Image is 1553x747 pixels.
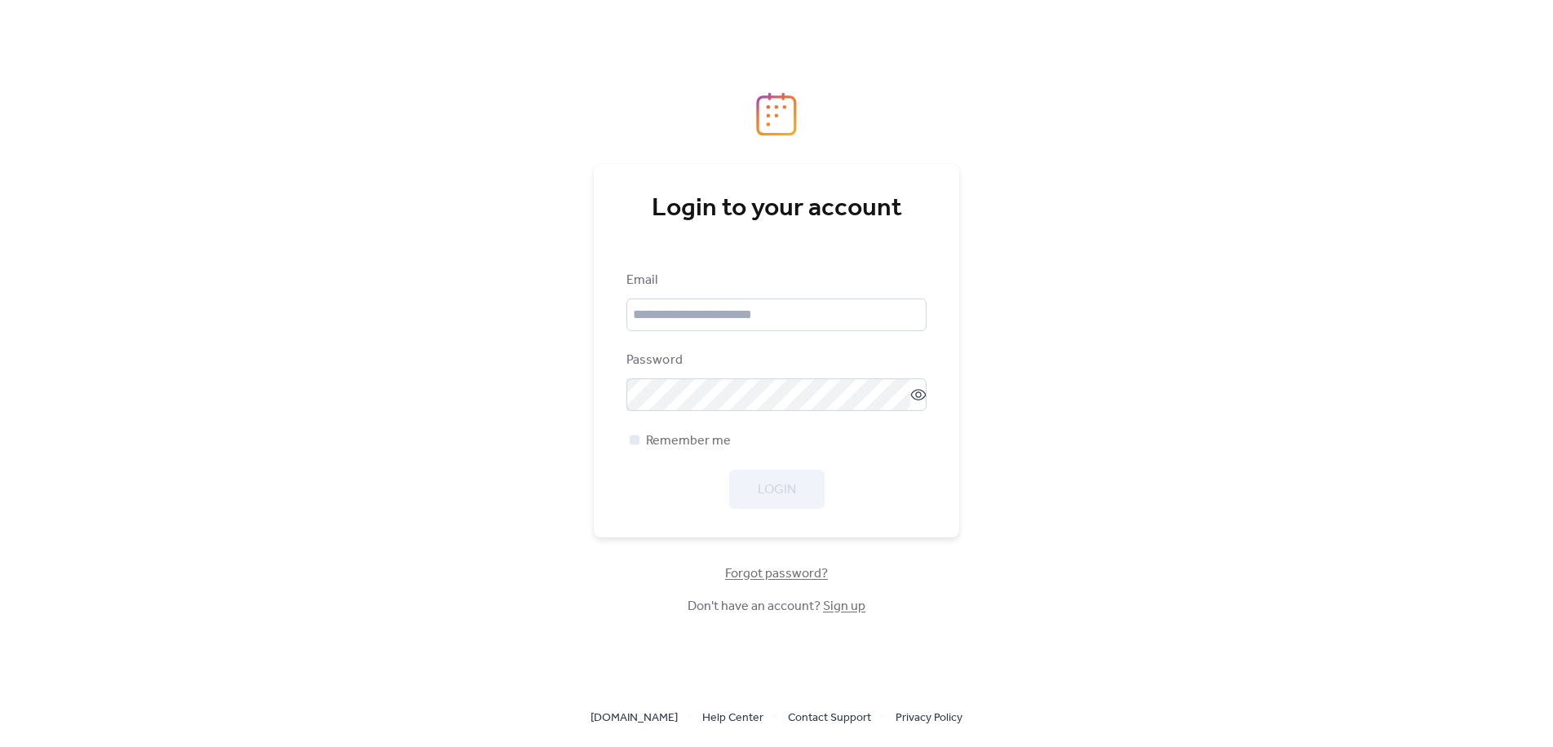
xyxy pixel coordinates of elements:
span: Contact Support [788,709,871,728]
div: Password [626,351,923,370]
a: Contact Support [788,707,871,727]
a: Help Center [702,707,763,727]
span: Help Center [702,709,763,728]
span: Remember me [646,431,731,451]
span: Don't have an account? [688,597,865,617]
img: logo [756,92,797,136]
a: [DOMAIN_NAME] [591,707,678,727]
a: Privacy Policy [896,707,962,727]
a: Sign up [823,594,865,619]
div: Login to your account [626,192,927,225]
span: [DOMAIN_NAME] [591,709,678,728]
span: Privacy Policy [896,709,962,728]
span: Forgot password? [725,564,828,584]
a: Forgot password? [725,569,828,578]
div: Email [626,271,923,290]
